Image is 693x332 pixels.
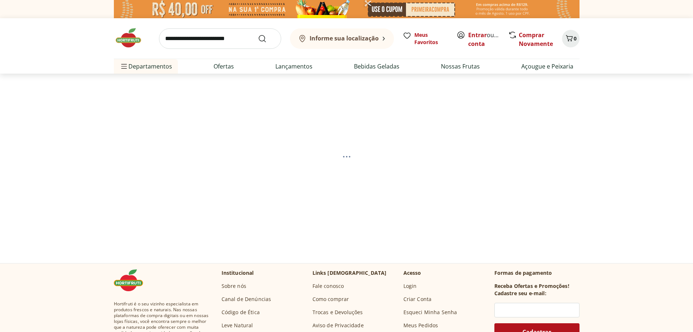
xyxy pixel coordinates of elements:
b: Informe sua localização [310,34,379,42]
input: search [159,28,281,49]
h3: Cadastre seu e-mail: [494,290,546,297]
a: Açougue e Peixaria [521,62,573,71]
a: Entrar [468,31,487,39]
a: Fale conosco [312,282,344,290]
span: ou [468,31,501,48]
a: Login [403,282,417,290]
button: Carrinho [562,30,580,47]
a: Código de Ética [222,309,260,316]
a: Ofertas [214,62,234,71]
span: Meus Favoritos [414,31,448,46]
img: Hortifruti [114,269,150,291]
img: Hortifruti [114,27,150,49]
a: Como comprar [312,296,349,303]
a: Aviso de Privacidade [312,322,364,329]
button: Submit Search [258,34,275,43]
a: Bebidas Geladas [354,62,399,71]
button: Informe sua localização [290,28,394,49]
a: Trocas e Devoluções [312,309,363,316]
a: Sobre nós [222,282,246,290]
a: Esqueci Minha Senha [403,309,457,316]
p: Institucional [222,269,254,277]
h3: Receba Ofertas e Promoções! [494,282,569,290]
a: Nossas Frutas [441,62,480,71]
span: 0 [574,35,577,42]
p: Acesso [403,269,421,277]
a: Meus Pedidos [403,322,438,329]
a: Criar conta [468,31,508,48]
a: Criar Conta [403,296,432,303]
a: Comprar Novamente [519,31,553,48]
a: Lançamentos [275,62,312,71]
button: Menu [120,58,128,75]
p: Links [DEMOGRAPHIC_DATA] [312,269,387,277]
a: Leve Natural [222,322,253,329]
a: Canal de Denúncias [222,296,271,303]
a: Meus Favoritos [403,31,448,46]
p: Formas de pagamento [494,269,580,277]
span: Departamentos [120,58,172,75]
